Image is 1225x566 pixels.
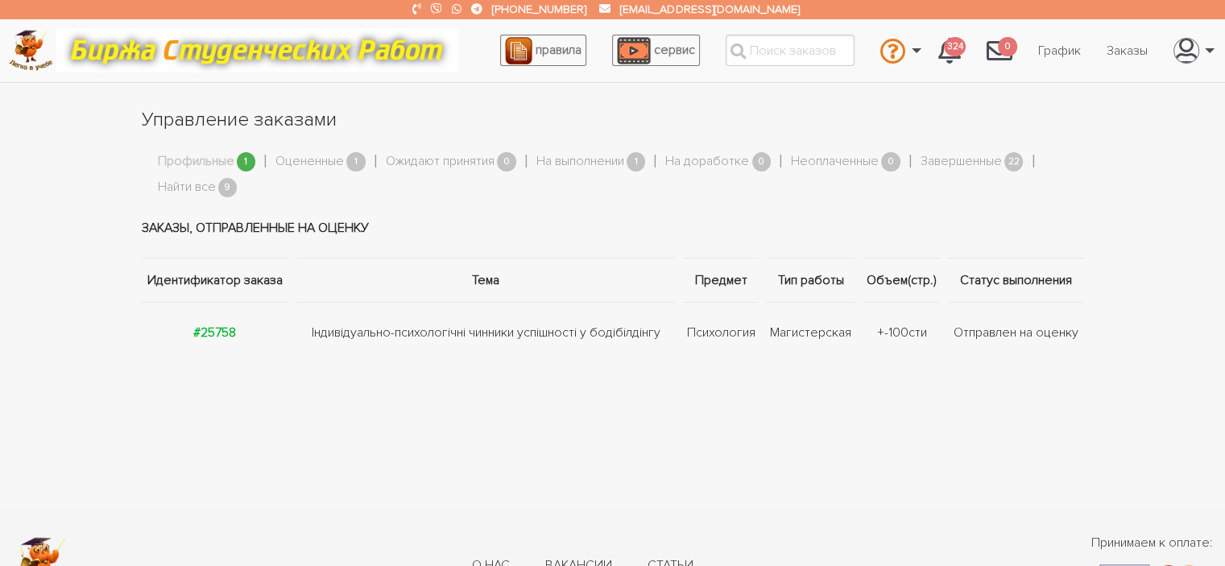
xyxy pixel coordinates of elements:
span: 0 [881,152,900,172]
input: Поиск заказов [726,35,855,66]
a: [PHONE_NUMBER] [492,2,586,16]
span: 1 [346,152,366,172]
img: motto-12e01f5a76059d5f6a28199ef077b1f78e012cfde436ab5cf1d4517935686d32.gif [56,28,458,72]
a: Ожидают принятия [386,151,495,172]
th: Идентификатор заказа [142,258,293,302]
a: #25758 [193,324,236,341]
th: Тип работы [762,258,859,302]
th: Тема [292,258,679,302]
img: agreement_icon-feca34a61ba7f3d1581b08bc946b2ec1ccb426f67415f344566775c155b7f62c.png [505,37,532,64]
span: правила [536,42,581,58]
a: Неоплаченные [791,151,879,172]
a: 324 [925,29,974,72]
th: Статус выполнения [944,258,1084,302]
span: Принимаем к оплате: [1091,533,1213,552]
span: 1 [237,152,256,172]
span: 0 [998,37,1017,57]
td: Психология [679,302,762,362]
h1: Управление заказами [142,106,1084,134]
a: Профильные [158,151,234,172]
a: 0 [974,29,1025,72]
a: Заказы [1094,35,1161,66]
a: Оцененные [275,151,344,172]
img: logo-c4363faeb99b52c628a42810ed6dfb4293a56d4e4775eb116515dfe7f33672af.png [9,30,53,71]
a: сервис [612,35,700,66]
td: Отправлен на оценку [944,302,1084,362]
span: 1 [627,152,646,172]
th: Предмет [679,258,762,302]
span: сервис [654,42,695,58]
span: 324 [944,37,966,57]
a: На выполнении [536,151,624,172]
a: правила [500,35,586,66]
td: Магистерская [762,302,859,362]
a: На доработке [665,151,749,172]
span: 0 [752,152,772,172]
a: Найти все [158,177,216,198]
span: 0 [497,152,516,172]
td: Індивідуально-психологічні чинники успішності у бодібілдінгу [292,302,679,362]
img: play_icon-49f7f135c9dc9a03216cfdbccbe1e3994649169d890fb554cedf0eac35a01ba8.png [617,37,651,64]
a: Завершенные [921,151,1002,172]
th: Объем(стр.) [859,258,944,302]
a: График [1025,35,1094,66]
span: 22 [1004,152,1024,172]
td: +-100сти [859,302,944,362]
span: 9 [218,178,238,198]
td: Заказы, отправленные на оценку [142,198,1084,258]
a: [EMAIL_ADDRESS][DOMAIN_NAME] [620,2,799,16]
